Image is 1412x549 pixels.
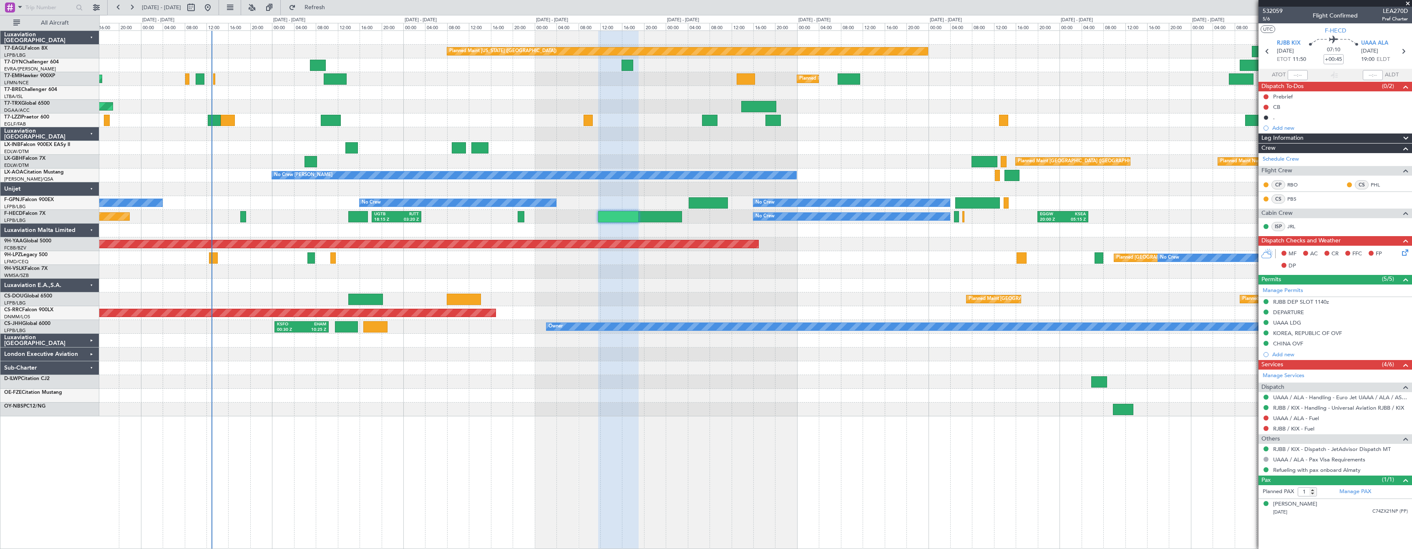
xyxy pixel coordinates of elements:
span: T7-BRE [4,87,21,92]
a: WMSA/SZB [4,272,29,279]
button: Refresh [285,1,335,14]
div: . [1273,114,1275,121]
div: 00:00 [797,23,819,30]
div: 04:00 [1213,23,1234,30]
span: CR [1331,250,1339,258]
a: LFMD/CEQ [4,259,28,265]
div: 12:00 [994,23,1016,30]
a: EDLW/DTM [4,162,29,169]
span: (1/1) [1382,475,1394,484]
div: [DATE] - [DATE] [405,17,437,24]
div: 00:00 [1191,23,1213,30]
div: 04:00 [163,23,184,30]
span: T7-TRX [4,101,21,106]
a: 9H-VSLKFalcon 7X [4,266,48,271]
div: 20:00 [382,23,403,30]
div: 20:00 [119,23,141,30]
div: CHINA OVF [1273,340,1303,347]
div: RJTT [396,212,419,217]
div: CS [1271,194,1285,204]
span: UAAA ALA [1361,39,1388,48]
div: CS [1355,180,1369,189]
a: F-HECDFalcon 7X [4,211,45,216]
div: CB [1273,103,1280,111]
span: 532059 [1263,7,1283,15]
a: CS-JHHGlobal 6000 [4,321,50,326]
span: (4/6) [1382,360,1394,369]
input: Trip Number [25,1,73,14]
span: [DATE] [1273,509,1287,515]
div: RJBB DEP SLOT 1140z [1273,298,1329,305]
span: T7-DYN [4,60,23,65]
div: 04:00 [688,23,710,30]
div: [DATE] - [DATE] [142,17,174,24]
a: [PERSON_NAME]/QSA [4,176,53,182]
a: RJBB / KIX - Dispatch - JetAdvisor Dispatch MT [1273,446,1391,453]
div: CP [1271,180,1285,189]
span: CS-RRC [4,307,22,312]
div: 16:00 [622,23,644,30]
div: 20:00 [513,23,534,30]
a: LX-INBFalcon 900EX EASy II [4,142,70,147]
div: EGGW [1040,212,1063,217]
span: ALDT [1385,71,1399,79]
div: 20:00 [1038,23,1060,30]
a: 9H-YAAGlobal 5000 [4,239,51,244]
div: Prebrief [1273,93,1293,100]
a: RBO [1287,181,1306,189]
div: 08:00 [579,23,600,30]
div: No Crew [362,196,381,209]
a: CS-DOUGlobal 6500 [4,294,52,299]
div: 12:00 [1125,23,1147,30]
span: 9H-LPZ [4,252,21,257]
div: No Crew [1160,252,1179,264]
div: [DATE] - [DATE] [273,17,305,24]
div: 00:00 [141,23,163,30]
span: T7-EMI [4,73,20,78]
div: 16:00 [753,23,775,30]
div: ISP [1271,222,1285,231]
span: (0/2) [1382,82,1394,91]
a: DGAA/ACC [4,107,30,113]
div: DEPARTURE [1273,309,1304,316]
a: EDLW/DTM [4,149,29,155]
span: RJBB KIX [1277,39,1301,48]
div: 04:00 [1082,23,1103,30]
div: 20:00 [775,23,797,30]
a: UAAA / ALA - Handling - Euro Jet UAAA / ALA / ASTER AVIATION SERVICES [1273,394,1408,401]
span: All Aircraft [22,20,88,26]
label: Planned PAX [1263,488,1294,496]
a: T7-TRXGlobal 6500 [4,101,50,106]
span: Dispatch [1261,383,1284,392]
div: 00:00 [929,23,950,30]
div: UAAA LDG [1273,319,1301,326]
span: FP [1376,250,1382,258]
div: 16:00 [97,23,119,30]
div: 12:00 [600,23,622,30]
span: [DATE] [1277,47,1294,55]
button: UTC [1261,25,1275,33]
div: 12:00 [1256,23,1278,30]
div: 08:00 [185,23,206,30]
div: 20:00 [644,23,666,30]
div: 12:00 [732,23,753,30]
span: Others [1261,434,1280,444]
div: KOREA, REPUBLIC OF OVF [1273,330,1342,337]
a: OE-FZECitation Mustang [4,390,62,395]
div: 16:00 [360,23,381,30]
a: LFPB/LBG [4,327,26,334]
div: 08:00 [1235,23,1256,30]
a: LFPB/LBG [4,300,26,306]
div: 04:00 [819,23,841,30]
div: Add new [1272,124,1408,131]
span: LX-INB [4,142,20,147]
div: 08:00 [841,23,863,30]
a: Manage Services [1263,372,1304,380]
div: 00:00 [1060,23,1081,30]
div: 08:00 [710,23,731,30]
span: 9H-VSLK [4,266,25,271]
div: 12:00 [469,23,491,30]
span: LX-AOA [4,170,23,175]
div: 03:20 Z [396,217,419,223]
a: OY-NBSPC12/NG [4,404,45,409]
